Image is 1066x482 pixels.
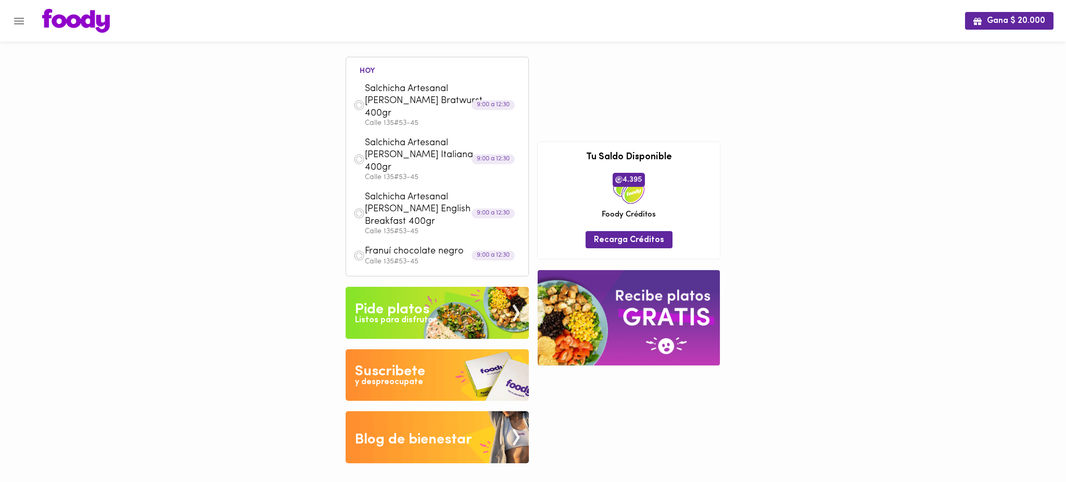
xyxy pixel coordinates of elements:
[351,65,383,75] li: hoy
[365,192,485,228] span: Salchicha Artesanal [PERSON_NAME] English Breakfast 400gr
[353,250,365,261] img: dish.png
[602,209,656,220] span: Foody Créditos
[973,16,1045,26] span: Gana $ 20.000
[42,9,110,33] img: logo.png
[346,349,529,401] img: Disfruta bajar de peso
[6,8,32,34] button: Menu
[586,231,672,248] button: Recarga Créditos
[545,153,712,163] h3: Tu Saldo Disponible
[365,246,485,258] span: Franuí chocolate negro
[365,228,521,235] p: Calle 135#53-45
[965,12,1054,29] button: Gana $ 20.000
[1006,422,1056,472] iframe: Messagebird Livechat Widget
[355,361,425,382] div: Suscribete
[613,173,644,204] img: credits-package.png
[538,270,720,365] img: referral-banner.png
[594,235,664,245] span: Recarga Créditos
[472,209,515,219] div: 9:00 a 12:30
[346,287,529,339] img: Pide un Platos
[365,137,485,174] span: Salchicha Artesanal [PERSON_NAME] Italiana 400gr
[355,429,472,450] div: Blog de bienestar
[355,299,429,320] div: Pide platos
[365,174,521,181] p: Calle 135#53-45
[353,154,365,165] img: dish.png
[353,208,365,219] img: dish.png
[472,154,515,164] div: 9:00 a 12:30
[365,120,521,127] p: Calle 135#53-45
[472,100,515,110] div: 9:00 a 12:30
[472,250,515,260] div: 9:00 a 12:30
[355,376,423,388] div: y despreocupate
[365,83,485,120] span: Salchicha Artesanal [PERSON_NAME] Bratwurst 400gr
[615,176,623,183] img: foody-creditos.png
[613,173,645,186] span: 4.395
[355,314,436,326] div: Listos para disfrutar
[353,99,365,111] img: dish.png
[346,411,529,463] img: Blog de bienestar
[365,258,521,265] p: Calle 135#53-45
